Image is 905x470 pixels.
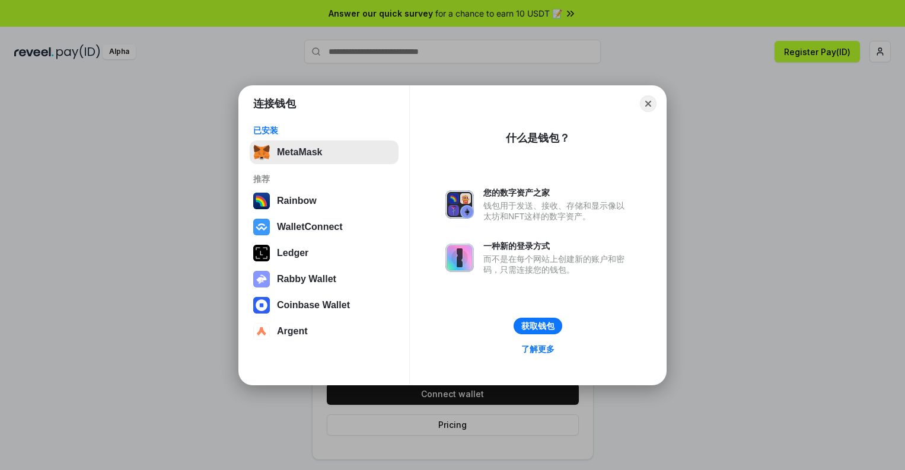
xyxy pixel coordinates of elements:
button: Argent [250,319,399,343]
img: svg+xml,%3Csvg%20xmlns%3D%22http%3A%2F%2Fwww.w3.org%2F2000%2Fsvg%22%20fill%3D%22none%22%20viewBox... [253,271,270,287]
div: MetaMask [277,147,322,158]
button: WalletConnect [250,215,399,239]
div: Coinbase Wallet [277,300,350,311]
div: 而不是在每个网站上创建新的账户和密码，只需连接您的钱包。 [483,254,630,275]
img: svg+xml,%3Csvg%20xmlns%3D%22http%3A%2F%2Fwww.w3.org%2F2000%2Fsvg%22%20width%3D%2228%22%20height%3... [253,245,270,261]
div: 一种新的登录方式 [483,241,630,251]
button: Rabby Wallet [250,267,399,291]
button: Rainbow [250,189,399,213]
div: WalletConnect [277,222,343,232]
img: svg+xml,%3Csvg%20fill%3D%22none%22%20height%3D%2233%22%20viewBox%3D%220%200%2035%2033%22%20width%... [253,144,270,161]
button: Ledger [250,241,399,265]
a: 了解更多 [514,341,562,357]
img: svg+xml,%3Csvg%20width%3D%2228%22%20height%3D%2228%22%20viewBox%3D%220%200%2028%2028%22%20fill%3D... [253,219,270,235]
div: 推荐 [253,174,395,184]
img: svg+xml,%3Csvg%20width%3D%22120%22%20height%3D%22120%22%20viewBox%3D%220%200%20120%20120%22%20fil... [253,193,270,209]
button: Coinbase Wallet [250,293,399,317]
div: 您的数字资产之家 [483,187,630,198]
h1: 连接钱包 [253,97,296,111]
button: 获取钱包 [514,318,562,334]
button: MetaMask [250,140,399,164]
div: 已安装 [253,125,395,136]
div: Rabby Wallet [277,274,336,284]
div: 了解更多 [521,344,555,354]
div: Argent [277,326,308,337]
div: 钱包用于发送、接收、存储和显示像以太坊和NFT这样的数字资产。 [483,200,630,222]
div: 什么是钱包？ [506,131,570,145]
img: svg+xml,%3Csvg%20width%3D%2228%22%20height%3D%2228%22%20viewBox%3D%220%200%2028%2028%22%20fill%3D... [253,323,270,340]
img: svg+xml,%3Csvg%20width%3D%2228%22%20height%3D%2228%22%20viewBox%3D%220%200%2028%2028%22%20fill%3D... [253,297,270,314]
img: svg+xml,%3Csvg%20xmlns%3D%22http%3A%2F%2Fwww.w3.org%2F2000%2Fsvg%22%20fill%3D%22none%22%20viewBox... [445,244,474,272]
button: Close [640,95,657,112]
div: Ledger [277,248,308,258]
img: svg+xml,%3Csvg%20xmlns%3D%22http%3A%2F%2Fwww.w3.org%2F2000%2Fsvg%22%20fill%3D%22none%22%20viewBox... [445,190,474,219]
div: Rainbow [277,196,317,206]
div: 获取钱包 [521,321,555,331]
